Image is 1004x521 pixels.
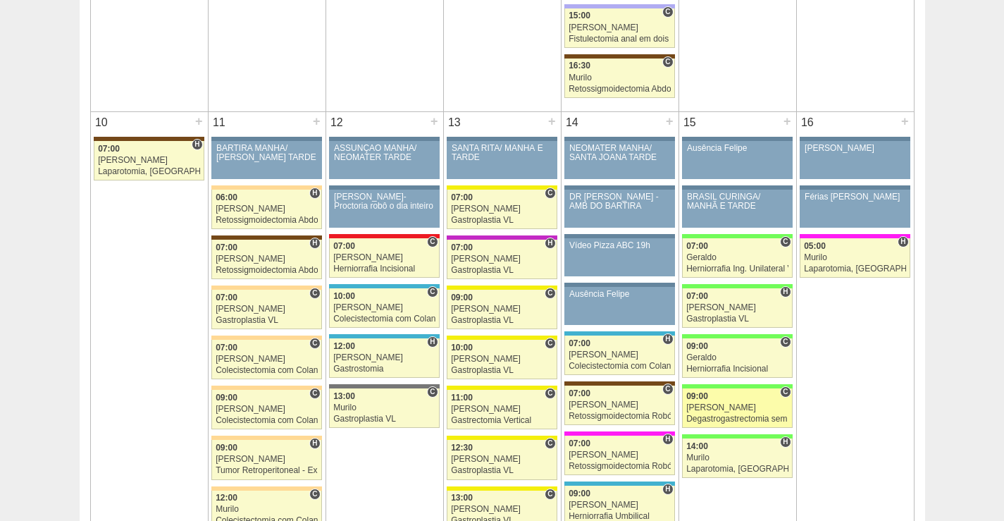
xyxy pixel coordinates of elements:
[686,291,708,301] span: 07:00
[682,334,792,338] div: Key: Brasil
[329,238,439,278] a: C 07:00 [PERSON_NAME] Herniorrafia Incisional
[780,236,791,247] span: Consultório
[562,112,583,133] div: 14
[564,137,674,141] div: Key: Aviso
[309,438,320,449] span: Hospital
[333,314,435,324] div: Colecistectomia com Colangiografia VL
[564,436,674,475] a: H 07:00 [PERSON_NAME] Retossigmoidectomia Robótica
[564,54,674,59] div: Key: Santa Joana
[780,436,791,448] span: Hospital
[451,343,473,353] span: 10:00
[569,290,670,299] div: Ausência Felipe
[800,238,910,278] a: H 05:00 Murilo Laparotomia, [GEOGRAPHIC_DATA], Drenagem, Bridas VL
[545,288,555,299] span: Consultório
[451,355,553,364] div: [PERSON_NAME]
[329,338,439,378] a: H 12:00 [PERSON_NAME] Gastrostomia
[94,137,204,141] div: Key: Santa Joana
[800,185,910,190] div: Key: Aviso
[333,353,435,362] div: [PERSON_NAME]
[91,112,113,133] div: 10
[569,85,671,94] div: Retossigmoidectomia Abdominal VL
[447,440,557,479] a: C 12:30 [PERSON_NAME] Gastroplastia VL
[451,416,553,425] div: Gastrectomia Vertical
[569,350,671,360] div: [PERSON_NAME]
[451,266,553,275] div: Gastroplastia VL
[216,466,318,475] div: Tumor Retroperitoneal - Exerese
[216,255,318,264] div: [PERSON_NAME]
[780,386,791,398] span: Consultório
[662,384,673,395] span: Consultório
[804,264,906,274] div: Laparotomia, [GEOGRAPHIC_DATA], Drenagem, Bridas VL
[447,141,557,179] a: SANTA RITA/ MANHÃ E TARDE
[898,236,908,247] span: Hospital
[447,185,557,190] div: Key: Santa Rita
[569,501,671,510] div: [PERSON_NAME]
[211,390,321,429] a: C 09:00 [PERSON_NAME] Colecistectomia com Colangiografia VL
[329,185,439,190] div: Key: Aviso
[309,188,320,199] span: Hospital
[686,415,788,424] div: Degastrogastrectomia sem vago
[564,238,674,276] a: Vídeo Pizza ABC 19h
[569,35,671,44] div: Fistulectomia anal em dois tempos
[545,238,555,249] span: Hospital
[564,331,674,336] div: Key: Neomater
[780,286,791,298] span: Hospital
[98,156,200,165] div: [PERSON_NAME]
[329,234,439,238] div: Key: Assunção
[564,234,674,238] div: Key: Aviso
[333,264,435,274] div: Herniorrafia Incisional
[216,204,318,214] div: [PERSON_NAME]
[687,192,788,211] div: BRASIL CURINGA/ MANHÃ E TARDE
[569,144,670,162] div: NEOMATER MANHÃ/ SANTA JOANA TARDE
[309,288,320,299] span: Consultório
[333,291,355,301] span: 10:00
[686,314,788,324] div: Gastroplastia VL
[216,144,317,162] div: BARTIRA MANHÃ/ [PERSON_NAME] TARDE
[686,364,788,374] div: Herniorrafia Incisional
[686,303,788,312] div: [PERSON_NAME]
[193,112,205,130] div: +
[564,287,674,325] a: Ausência Felipe
[569,241,670,250] div: Vídeo Pizza ABC 19h
[451,366,553,375] div: Gastroplastia VL
[447,240,557,279] a: H 07:00 [PERSON_NAME] Gastroplastia VL
[545,188,555,199] span: Consultório
[682,434,792,439] div: Key: Brasil
[447,340,557,379] a: C 10:00 [PERSON_NAME] Gastroplastia VL
[664,112,676,130] div: +
[211,286,321,290] div: Key: Bartira
[451,393,473,403] span: 11:00
[447,486,557,491] div: Key: Santa Rita
[569,412,671,421] div: Retossigmoidectomia Robótica
[564,185,674,190] div: Key: Aviso
[211,440,321,479] a: H 09:00 [PERSON_NAME] Tumor Retroperitoneal - Exerese
[682,284,792,288] div: Key: Brasil
[800,234,910,238] div: Key: Pro Matre
[804,241,826,251] span: 05:00
[309,238,320,249] span: Hospital
[569,388,590,398] span: 07:00
[451,505,553,514] div: [PERSON_NAME]
[98,167,200,176] div: Laparotomia, [GEOGRAPHIC_DATA], Drenagem, Bridas
[797,112,819,133] div: 16
[447,290,557,329] a: C 09:00 [PERSON_NAME] Gastroplastia VL
[211,336,321,340] div: Key: Bartira
[333,364,435,374] div: Gastrostomia
[564,386,674,425] a: C 07:00 [PERSON_NAME] Retossigmoidectomia Robótica
[569,192,670,211] div: DR [PERSON_NAME] - AMB DO BARTIRA
[569,73,671,82] div: Murilo
[216,243,237,252] span: 07:00
[427,236,438,247] span: Consultório
[545,338,555,349] span: Consultório
[686,441,708,451] span: 14:00
[564,431,674,436] div: Key: Pro Matre
[451,305,553,314] div: [PERSON_NAME]
[94,141,204,180] a: H 07:00 [PERSON_NAME] Laparotomia, [GEOGRAPHIC_DATA], Drenagem, Bridas
[216,455,318,464] div: [PERSON_NAME]
[564,141,674,179] a: NEOMATER MANHÃ/ SANTA JOANA TARDE
[216,416,318,425] div: Colecistectomia com Colangiografia VL
[329,388,439,428] a: C 13:00 Murilo Gastroplastia VL
[804,253,906,262] div: Murilo
[309,489,320,500] span: Consultório
[329,288,439,328] a: C 10:00 [PERSON_NAME] Colecistectomia com Colangiografia VL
